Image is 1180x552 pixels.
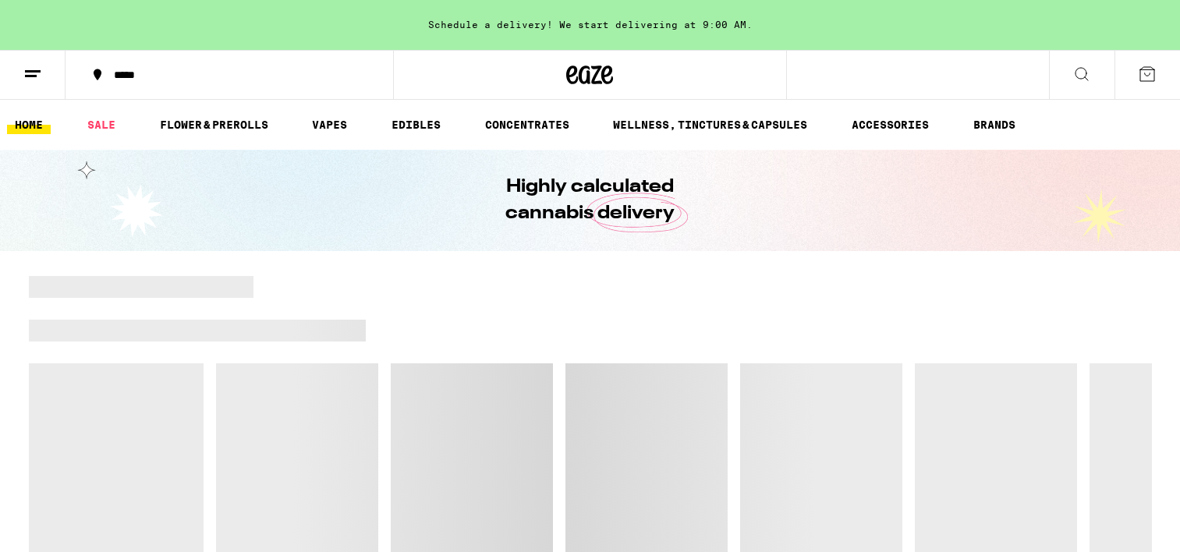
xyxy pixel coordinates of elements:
a: HOME [7,115,51,134]
a: ACCESSORIES [844,115,937,134]
a: FLOWER & PREROLLS [152,115,276,134]
a: CONCENTRATES [477,115,577,134]
h1: Highly calculated cannabis delivery [462,174,719,227]
a: VAPES [304,115,355,134]
a: EDIBLES [384,115,448,134]
a: SALE [80,115,123,134]
a: WELLNESS, TINCTURES & CAPSULES [605,115,815,134]
a: BRANDS [966,115,1023,134]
